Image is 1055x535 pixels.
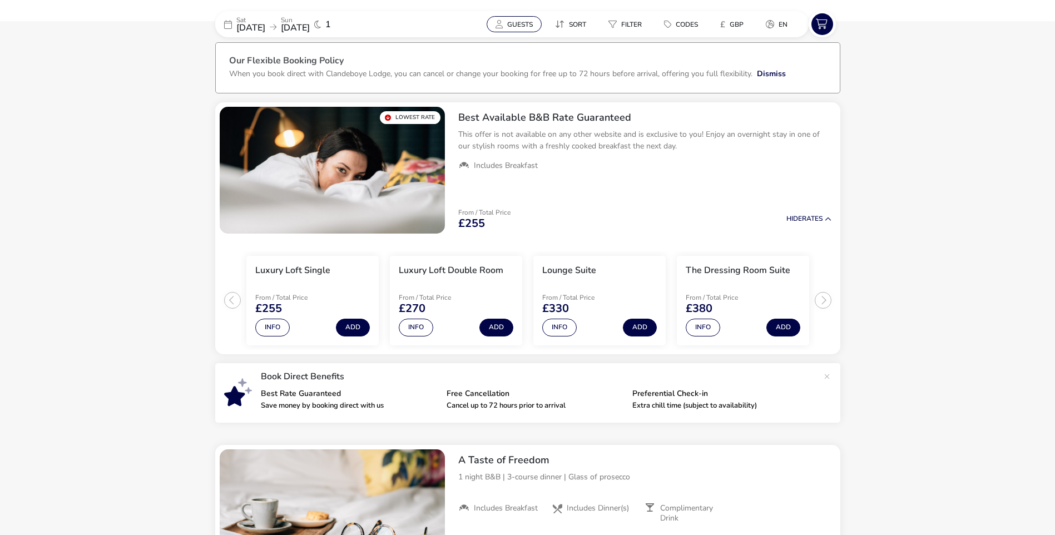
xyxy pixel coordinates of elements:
[241,251,384,350] swiper-slide: 1 / 4
[255,265,330,276] h3: Luxury Loft Single
[655,16,707,32] button: Codes
[621,20,642,29] span: Filter
[786,215,831,222] button: HideRates
[447,390,623,398] p: Free Cancellation
[255,294,334,301] p: From / Total Price
[229,68,752,79] p: When you book direct with Clandeboye Lodge, you can cancel or change your booking for free up to ...
[229,56,826,68] h3: Our Flexible Booking Policy
[255,303,282,314] span: £255
[487,16,542,32] button: Guests
[255,319,290,336] button: Info
[474,161,538,171] span: Includes Breakfast
[215,11,382,37] div: Sat[DATE]Sun[DATE]1
[711,16,752,32] button: £GBP
[507,20,533,29] span: Guests
[757,68,786,80] button: Dismiss
[686,265,790,276] h3: The Dressing Room Suite
[676,20,698,29] span: Codes
[600,16,655,32] naf-pibe-menu-bar-item: Filter
[686,303,712,314] span: £380
[399,265,503,276] h3: Luxury Loft Double Room
[399,303,425,314] span: £270
[261,372,818,381] p: Book Direct Benefits
[336,319,370,336] button: Add
[458,209,511,216] p: From / Total Price
[542,303,569,314] span: £330
[720,19,725,30] i: £
[458,111,831,124] h2: Best Available B&B Rate Guaranteed
[660,503,729,523] span: Complimentary Drink
[447,402,623,409] p: Cancel up to 72 hours prior to arrival
[384,251,528,350] swiper-slide: 2 / 4
[458,128,831,152] p: This offer is not available on any other website and is exclusive to you! Enjoy an overnight stay...
[632,390,809,398] p: Preferential Check-in
[686,294,765,301] p: From / Total Price
[458,218,485,229] span: £255
[542,294,621,301] p: From / Total Price
[542,319,577,336] button: Info
[757,16,796,32] button: en
[779,20,787,29] span: en
[220,107,445,234] swiper-slide: 1 / 1
[766,319,800,336] button: Add
[399,294,478,301] p: From / Total Price
[730,20,744,29] span: GBP
[546,16,600,32] naf-pibe-menu-bar-item: Sort
[542,265,596,276] h3: Lounge Suite
[458,454,831,467] h2: A Taste of Freedom
[786,214,802,223] span: Hide
[487,16,546,32] naf-pibe-menu-bar-item: Guests
[479,319,513,336] button: Add
[261,390,438,398] p: Best Rate Guaranteed
[380,111,440,124] div: Lowest Rate
[567,503,629,513] span: Includes Dinner(s)
[449,102,840,180] div: Best Available B&B Rate GuaranteedThis offer is not available on any other website and is exclusi...
[686,319,720,336] button: Info
[474,503,538,513] span: Includes Breakfast
[528,251,671,350] swiper-slide: 3 / 4
[449,445,840,533] div: A Taste of Freedom1 night B&B | 3-course dinner | Glass of proseccoIncludes BreakfastIncludes Din...
[399,319,433,336] button: Info
[569,20,586,29] span: Sort
[261,402,438,409] p: Save money by booking direct with us
[281,17,310,23] p: Sun
[757,16,801,32] naf-pibe-menu-bar-item: en
[600,16,651,32] button: Filter
[325,20,331,29] span: 1
[711,16,757,32] naf-pibe-menu-bar-item: £GBP
[458,471,831,483] p: 1 night B&B | 3-course dinner | Glass of prosecco
[623,319,657,336] button: Add
[655,16,711,32] naf-pibe-menu-bar-item: Codes
[632,402,809,409] p: Extra chill time (subject to availability)
[236,17,265,23] p: Sat
[236,22,265,34] span: [DATE]
[281,22,310,34] span: [DATE]
[546,16,595,32] button: Sort
[671,251,815,350] swiper-slide: 4 / 4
